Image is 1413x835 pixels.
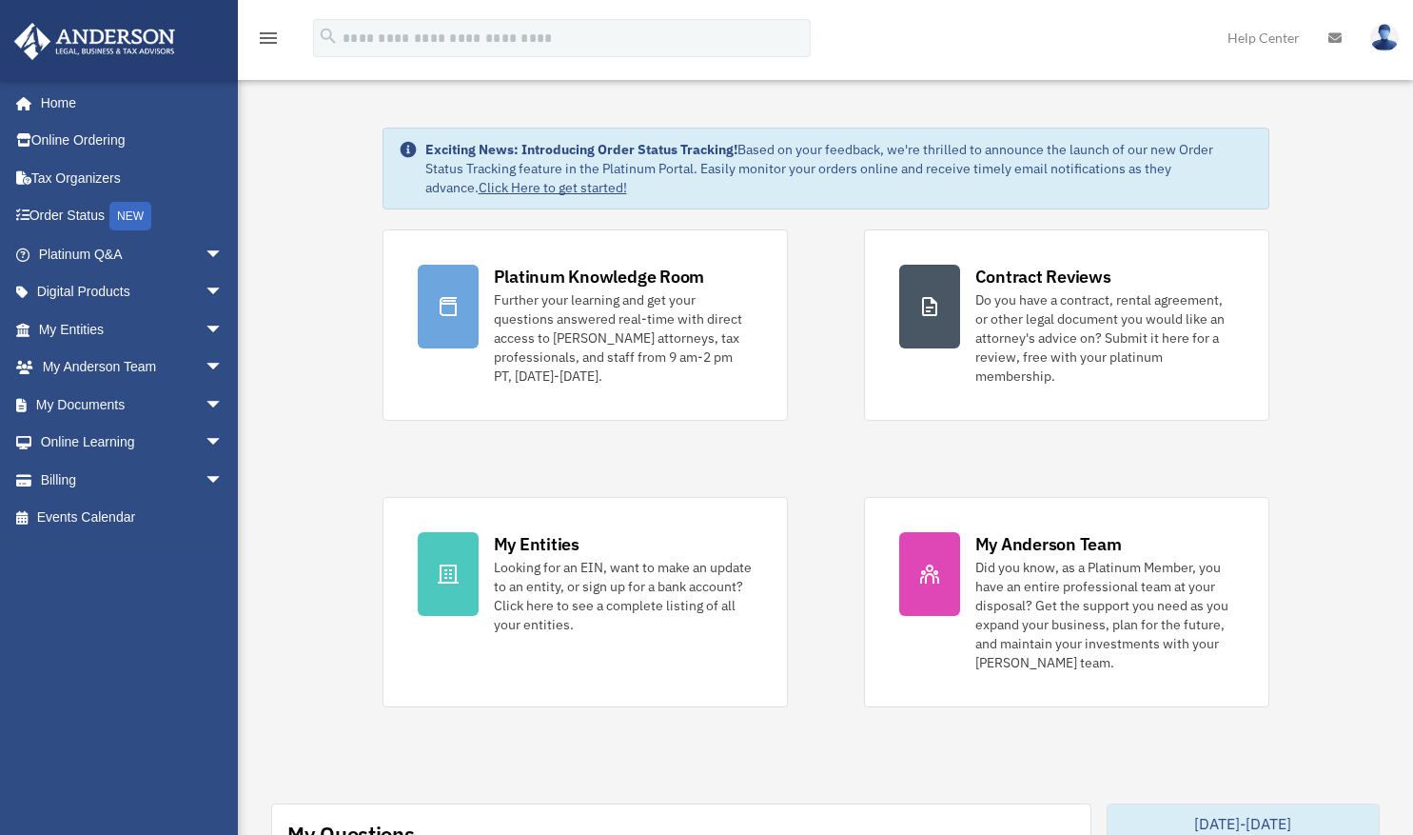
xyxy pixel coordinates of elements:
span: arrow_drop_down [205,235,243,274]
span: arrow_drop_down [205,386,243,425]
a: Events Calendar [13,499,252,537]
div: My Anderson Team [975,532,1122,556]
span: arrow_drop_down [205,348,243,388]
a: Platinum Q&Aarrow_drop_down [13,235,252,273]
span: arrow_drop_down [205,273,243,312]
a: My Entities Looking for an EIN, want to make an update to an entity, or sign up for a bank accoun... [383,497,788,707]
span: arrow_drop_down [205,310,243,349]
img: User Pic [1370,24,1399,51]
div: Do you have a contract, rental agreement, or other legal document you would like an attorney's ad... [975,290,1234,386]
a: Online Ordering [13,122,252,160]
a: My Anderson Teamarrow_drop_down [13,348,252,387]
a: Tax Organizers [13,159,252,197]
a: Home [13,84,243,122]
a: Billingarrow_drop_down [13,461,252,499]
div: My Entities [494,532,579,556]
div: Looking for an EIN, want to make an update to an entity, or sign up for a bank account? Click her... [494,558,753,634]
div: Did you know, as a Platinum Member, you have an entire professional team at your disposal? Get th... [975,558,1234,672]
a: Platinum Knowledge Room Further your learning and get your questions answered real-time with dire... [383,229,788,421]
div: Contract Reviews [975,265,1111,288]
a: My Documentsarrow_drop_down [13,386,252,424]
a: My Anderson Team Did you know, as a Platinum Member, you have an entire professional team at your... [864,497,1269,707]
a: Online Learningarrow_drop_down [13,424,252,462]
a: My Entitiesarrow_drop_down [13,310,252,348]
div: NEW [109,202,151,230]
span: arrow_drop_down [205,424,243,463]
div: Based on your feedback, we're thrilled to announce the launch of our new Order Status Tracking fe... [425,140,1253,197]
a: Click Here to get started! [479,179,627,196]
a: Digital Productsarrow_drop_down [13,273,252,311]
div: Further your learning and get your questions answered real-time with direct access to [PERSON_NAM... [494,290,753,386]
strong: Exciting News: Introducing Order Status Tracking! [425,141,737,158]
img: Anderson Advisors Platinum Portal [9,23,181,60]
span: arrow_drop_down [205,461,243,500]
a: menu [257,33,280,50]
a: Order StatusNEW [13,197,252,236]
a: Contract Reviews Do you have a contract, rental agreement, or other legal document you would like... [864,229,1269,421]
i: menu [257,27,280,50]
i: search [318,26,339,47]
div: Platinum Knowledge Room [494,265,705,288]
